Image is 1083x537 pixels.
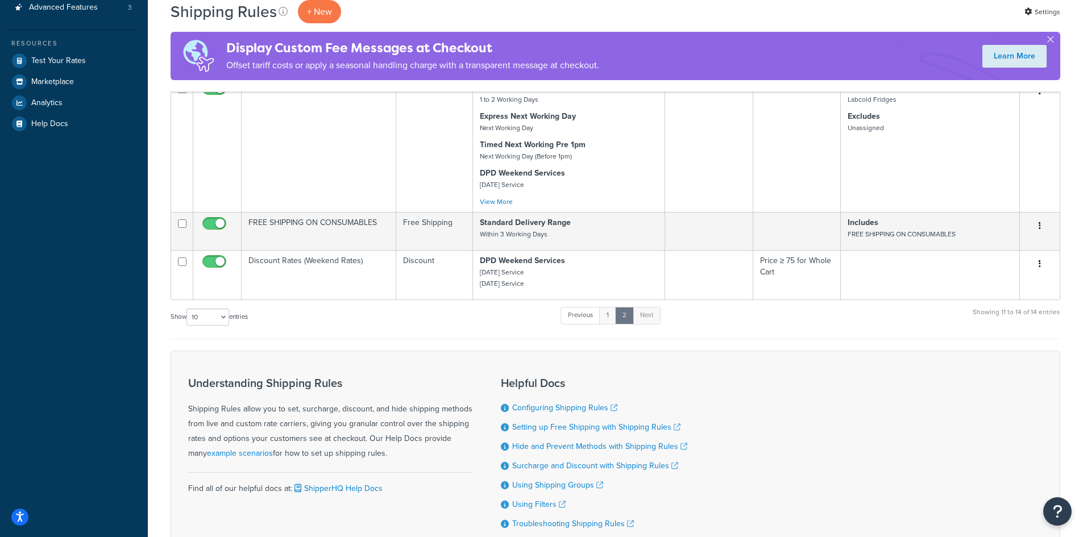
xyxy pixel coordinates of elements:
small: Unassigned [848,123,884,133]
button: Open Resource Center [1043,497,1072,526]
a: Using Shipping Groups [512,479,603,491]
div: Showing 11 to 14 of 14 entries [973,306,1060,330]
a: View More [480,197,513,207]
p: Offset tariff costs or apply a seasonal handling charge with a transparent message at checkout. [226,57,599,73]
a: 2 [615,307,634,324]
small: [DATE] Service [480,180,524,190]
td: Free Shipping [396,212,473,250]
select: Showentries [186,309,229,326]
a: Settings [1024,4,1060,20]
a: Surcharge and Discount with Shipping Rules [512,460,678,472]
strong: Excludes [848,110,880,122]
strong: Express Next Working Day [480,110,576,122]
div: Find all of our helpful docs at: [188,472,472,496]
td: Labcold Fridges [242,77,396,212]
img: duties-banner-06bc72dcb5fe05cb3f9472aba00be2ae8eb53ab6f0d8bb03d382ba314ac3c341.png [171,32,226,80]
strong: Standard Delivery Range [480,217,571,228]
td: Price ≥ 75 for Whole Cart [753,250,841,299]
small: Next Working Day [480,123,533,133]
h1: Shipping Rules [171,1,277,23]
a: Setting up Free Shipping with Shipping Rules [512,421,680,433]
a: example scenarios [207,447,273,459]
a: Learn More [982,45,1047,68]
span: Analytics [31,98,63,108]
strong: Includes [848,217,878,228]
td: Hide Methods [396,77,473,212]
strong: DPD Weekend Services [480,167,565,179]
a: Troubleshooting Shipping Rules [512,518,634,530]
span: Marketplace [31,77,74,87]
a: Using Filters [512,498,566,510]
a: Test Your Rates [9,51,139,71]
a: Analytics [9,93,139,113]
label: Show entries [171,309,248,326]
strong: DPD Weekend Services [480,255,565,267]
a: ShipperHQ Help Docs [292,482,383,494]
strong: Timed Next Working Pre 1pm [480,139,586,151]
h4: Display Custom Fee Messages at Checkout [226,39,599,57]
a: Hide and Prevent Methods with Shipping Rules [512,440,687,452]
span: Test Your Rates [31,56,86,66]
a: Help Docs [9,114,139,134]
a: Next [633,307,661,324]
small: Within 3 Working Days [480,229,547,239]
small: [DATE] Service [DATE] Service [480,267,524,289]
small: Labcold Fridges [848,94,897,105]
small: 1 to 2 Working Days [480,94,538,105]
span: Advanced Features [29,3,98,13]
td: FREE SHIPPING ON CONSUMABLES [242,212,396,250]
h3: Helpful Docs [501,377,687,389]
td: Discount Rates (Weekend Rates) [242,250,396,299]
a: Marketplace [9,72,139,92]
span: 3 [128,3,132,13]
div: Resources [9,39,139,48]
td: Discount [396,250,473,299]
div: Shipping Rules allow you to set, surcharge, discount, and hide shipping methods from live and cus... [188,377,472,461]
small: FREE SHIPPING ON CONSUMABLES [848,229,956,239]
a: 1 [599,307,616,324]
a: Previous [561,307,600,324]
h3: Understanding Shipping Rules [188,377,472,389]
a: Configuring Shipping Rules [512,402,617,414]
small: Next Working Day (Before 1pm) [480,151,572,161]
span: Help Docs [31,119,68,129]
